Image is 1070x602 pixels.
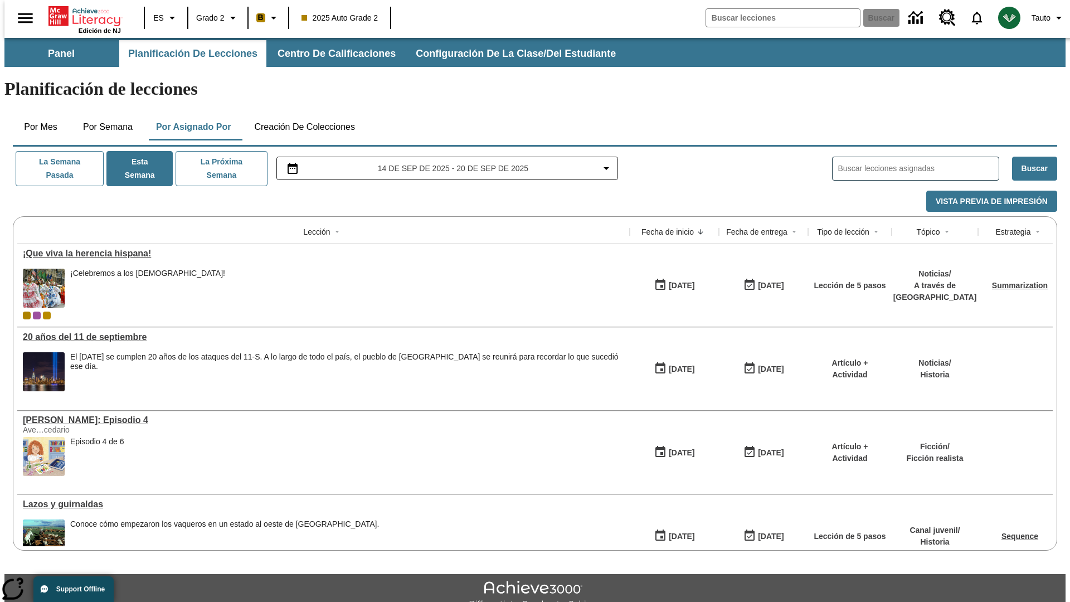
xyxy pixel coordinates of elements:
img: Tributo con luces en la ciudad de Nueva York desde el Parque Estatal Liberty (Nueva Jersey) [23,352,65,391]
button: Planificación de lecciones [119,40,266,67]
button: Panel [6,40,117,67]
span: ES [153,12,164,24]
p: Lección de 5 pasos [814,280,886,292]
div: Elena Menope: Episodio 4 [23,415,624,425]
img: avatar image [998,7,1020,29]
button: Sort [694,225,707,239]
a: Elena Menope: Episodio 4, Lecciones [23,415,624,425]
button: Configuración de la clase/del estudiante [407,40,625,67]
a: 20 años del 11 de septiembre, Lecciones [23,332,624,342]
img: paniolos hawaianos (vaqueros) arreando ganado [23,520,65,559]
div: Subbarra de navegación [4,38,1066,67]
button: 09/21/25: Último día en que podrá accederse la lección [740,275,787,296]
div: Conoce cómo empezaron los vaqueros en un estado al oeste de [GEOGRAPHIC_DATA]. [70,520,379,529]
div: [DATE] [758,530,784,543]
div: Fecha de inicio [641,226,694,237]
button: La semana pasada [16,151,104,186]
span: Support Offline [56,585,105,593]
button: 09/14/25: Último día en que podrá accederse la lección [740,526,787,547]
button: Por semana [74,114,142,140]
span: Edición de NJ [79,27,121,34]
div: Ave…cedario [23,425,190,434]
button: Centro de calificaciones [269,40,405,67]
div: Tipo de lección [817,226,869,237]
button: Abrir el menú lateral [9,2,42,35]
p: A través de [GEOGRAPHIC_DATA] [893,280,977,303]
p: Lección de 5 pasos [814,531,886,542]
a: Portada [48,5,121,27]
button: 09/14/25: Primer día en que estuvo disponible la lección [650,358,698,380]
button: 09/14/25: Último día en que podrá accederse la lección [740,358,787,380]
div: Portada [48,4,121,34]
div: ¡Celebremos a los hispanoamericanos! [70,269,225,308]
button: Grado: Grado 2, Elige un grado [192,8,244,28]
input: Buscar lecciones asignadas [838,161,999,177]
a: Lazos y guirnaldas, Lecciones [23,499,624,509]
p: Noticias / [918,357,951,369]
a: Notificaciones [962,3,991,32]
input: Buscar campo [706,9,860,27]
img: dos filas de mujeres hispanas en un desfile que celebra la cultura hispana. Las mujeres lucen col... [23,269,65,308]
div: El [DATE] se cumplen 20 años de los ataques del 11-S. A lo largo de todo el país, el pueblo de [G... [70,352,624,371]
button: Seleccione el intervalo de fechas opción del menú [281,162,614,175]
div: Lección [303,226,330,237]
p: Ficción / [907,441,964,453]
div: 20 años del 11 de septiembre [23,332,624,342]
button: Creación de colecciones [245,114,364,140]
div: Estrategia [995,226,1030,237]
button: 09/14/25: Primer día en que estuvo disponible la lección [650,442,698,463]
a: ¡Que viva la herencia hispana!, Lecciones [23,249,624,259]
div: Episodio 4 de 6 [70,437,124,476]
button: 09/14/25: Último día en que podrá accederse la lección [740,442,787,463]
div: ¡Que viva la herencia hispana! [23,249,624,259]
button: 09/14/25: Primer día en que estuvo disponible la lección [650,526,698,547]
div: Lazos y guirnaldas [23,499,624,509]
p: Canal juvenil / [909,525,960,536]
button: Sort [1031,225,1044,239]
button: Sort [787,225,801,239]
div: Subbarra de navegación [4,40,626,67]
a: Centro de información [902,3,932,33]
div: [DATE] [758,446,784,460]
a: Sequence [1001,532,1038,541]
span: 2025 Auto Grade 2 [301,12,378,24]
div: New 2025 class [43,312,51,319]
div: Clase actual [23,312,31,319]
button: Perfil/Configuración [1027,8,1070,28]
button: 09/15/25: Primer día en que estuvo disponible la lección [650,275,698,296]
span: 14 de sep de 2025 - 20 de sep de 2025 [378,163,528,174]
button: Esta semana [106,151,173,186]
button: Vista previa de impresión [926,191,1057,212]
button: Support Offline [33,576,114,602]
div: Conoce cómo empezaron los vaqueros en un estado al oeste de Estados Unidos. [70,520,379,559]
div: [DATE] [669,446,694,460]
button: Sort [869,225,883,239]
p: Historia [918,369,951,381]
button: La próxima semana [176,151,267,186]
div: [DATE] [758,279,784,293]
p: Artículo + Actividad [814,441,886,464]
button: Por asignado por [147,114,240,140]
p: Historia [909,536,960,548]
p: Noticias / [893,268,977,280]
span: B [258,11,264,25]
button: Boost El color de la clase es anaranjado claro. Cambiar el color de la clase. [252,8,285,28]
button: Sort [330,225,344,239]
p: Artículo + Actividad [814,357,886,381]
div: [DATE] [669,362,694,376]
div: [DATE] [758,362,784,376]
h1: Planificación de lecciones [4,79,1066,99]
button: Buscar [1012,157,1057,181]
div: El 11 de septiembre de 2021 se cumplen 20 años de los ataques del 11-S. A lo largo de todo el paí... [70,352,624,391]
button: Por mes [13,114,69,140]
button: Escoja un nuevo avatar [991,3,1027,32]
a: Centro de recursos, Se abrirá en una pestaña nueva. [932,3,962,33]
span: Grado 2 [196,12,225,24]
button: Lenguaje: ES, Selecciona un idioma [148,8,184,28]
div: OL 2025 Auto Grade 3 [33,312,41,319]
